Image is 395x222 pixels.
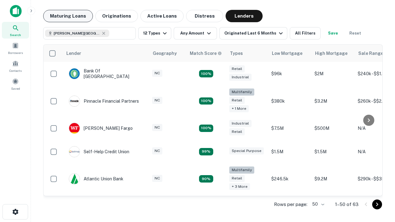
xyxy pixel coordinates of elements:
[345,27,365,39] button: Reset
[140,10,184,22] button: Active Loans
[186,45,226,62] th: Capitalize uses an advanced AI algorithm to match your search with the best lender. The match sco...
[190,50,221,57] h6: Match Score
[69,123,80,134] img: picture
[229,88,254,96] div: Multifamily
[69,174,80,184] img: picture
[219,27,287,39] button: Originated Last 6 Months
[11,86,20,91] span: Saved
[229,166,254,174] div: Multifamily
[364,153,395,183] iframe: Chat Widget
[199,175,213,183] div: Matching Properties: 10, hasApolloMatch: undefined
[152,70,162,77] div: NC
[95,10,138,22] button: Originations
[69,173,123,184] div: Atlantic Union Bank
[9,68,22,73] span: Contacts
[268,62,311,85] td: $96k
[152,147,162,154] div: NC
[268,140,311,163] td: $1.5M
[230,50,243,57] div: Types
[229,147,264,154] div: Special Purpose
[311,85,355,117] td: $3.2M
[229,65,245,72] div: Retail
[2,22,29,39] a: Search
[315,50,347,57] div: High Mortgage
[226,10,263,22] button: Lenders
[152,124,162,131] div: NC
[272,50,302,57] div: Low Mortgage
[311,163,355,195] td: $9.2M
[2,40,29,56] a: Borrowers
[174,27,217,39] button: Any Amount
[268,85,311,117] td: $380k
[153,50,177,57] div: Geography
[229,74,252,81] div: Industrial
[358,50,383,57] div: Sale Range
[229,120,252,127] div: Industrial
[335,201,359,208] p: 1–50 of 63
[63,45,149,62] th: Lender
[69,123,133,134] div: [PERSON_NAME] Fargo
[310,200,325,209] div: 50
[152,97,162,104] div: NC
[268,163,311,195] td: $246.5k
[199,125,213,132] div: Matching Properties: 14, hasApolloMatch: undefined
[69,68,80,79] img: picture
[69,96,139,107] div: Pinnacle Financial Partners
[224,30,285,37] div: Originated Last 6 Months
[69,146,80,157] img: picture
[229,97,245,104] div: Retail
[2,76,29,92] a: Saved
[229,175,245,182] div: Retail
[69,96,80,106] img: picture
[229,183,250,190] div: + 3 more
[229,105,249,112] div: + 1 more
[199,70,213,77] div: Matching Properties: 15, hasApolloMatch: undefined
[66,50,81,57] div: Lender
[274,201,307,208] p: Rows per page:
[268,117,311,140] td: $7.5M
[311,117,355,140] td: $500M
[199,148,213,155] div: Matching Properties: 11, hasApolloMatch: undefined
[290,27,321,39] button: All Filters
[43,10,93,22] button: Maturing Loans
[372,199,382,209] button: Go to next page
[138,27,171,39] button: 12 Types
[149,45,186,62] th: Geography
[268,45,311,62] th: Low Mortgage
[311,140,355,163] td: $1.5M
[69,68,143,79] div: Bank Of [GEOGRAPHIC_DATA]
[8,50,23,55] span: Borrowers
[226,45,268,62] th: Types
[199,97,213,105] div: Matching Properties: 20, hasApolloMatch: undefined
[69,146,129,157] div: Self-help Credit Union
[311,62,355,85] td: $2M
[190,50,222,57] div: Capitalize uses an advanced AI algorithm to match your search with the best lender. The match sco...
[2,58,29,74] a: Contacts
[152,175,162,182] div: NC
[10,5,22,17] img: capitalize-icon.png
[186,10,223,22] button: Distress
[10,32,21,37] span: Search
[54,31,100,36] span: [PERSON_NAME][GEOGRAPHIC_DATA], [GEOGRAPHIC_DATA]
[229,128,245,135] div: Retail
[311,45,355,62] th: High Mortgage
[323,27,343,39] button: Save your search to get updates of matches that match your search criteria.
